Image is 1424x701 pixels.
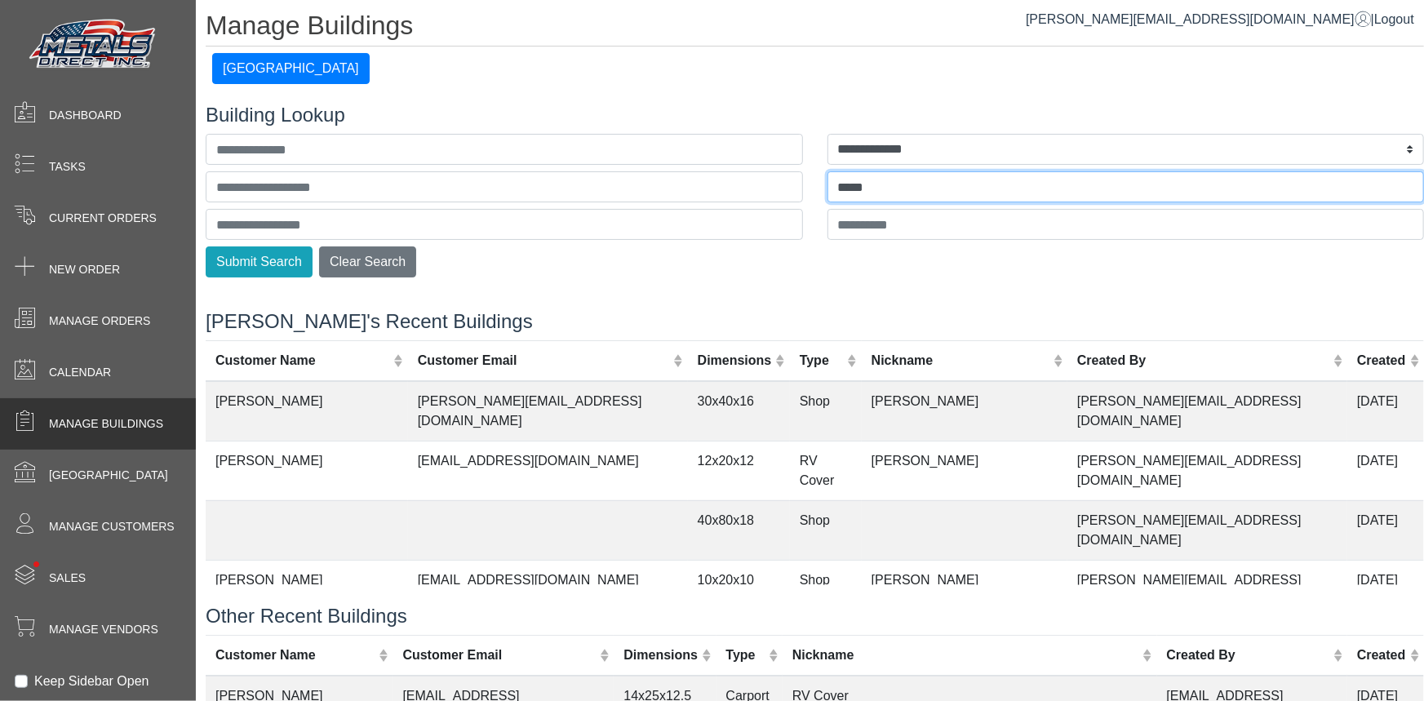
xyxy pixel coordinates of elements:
a: [GEOGRAPHIC_DATA] [212,61,370,75]
span: [GEOGRAPHIC_DATA] [49,467,168,484]
td: Shop [790,381,862,441]
span: Dashboard [49,107,122,124]
span: Manage Customers [49,518,175,535]
td: 30x40x16 [688,381,790,441]
td: Shop [790,500,862,560]
img: Metals Direct Inc Logo [24,15,163,75]
td: [PERSON_NAME][EMAIL_ADDRESS][DOMAIN_NAME] [1067,500,1347,560]
div: Customer Email [402,646,596,665]
td: [PERSON_NAME] [206,381,408,441]
td: 10x20x10 [688,560,790,619]
div: Customer Name [215,351,389,370]
td: 12x20x12 [688,441,790,500]
div: Dimensions [623,646,698,665]
td: [DATE] [1347,560,1424,619]
button: Submit Search [206,246,313,277]
td: [PERSON_NAME] [862,441,1067,500]
h4: Building Lookup [206,104,1424,127]
span: New Order [49,261,120,278]
span: Current Orders [49,210,157,227]
span: Calendar [49,364,111,381]
h4: [PERSON_NAME]'s Recent Buildings [206,310,1424,334]
td: [PERSON_NAME][EMAIL_ADDRESS][DOMAIN_NAME] [408,381,688,441]
div: Dimensions [698,351,772,370]
div: Nickname [792,646,1138,665]
label: Keep Sidebar Open [34,672,149,691]
td: 40x80x18 [688,500,790,560]
span: Manage Orders [49,313,150,330]
span: • [16,538,57,591]
td: [PERSON_NAME] [206,441,408,500]
button: [GEOGRAPHIC_DATA] [212,53,370,84]
td: RV Cover [790,441,862,500]
td: [PERSON_NAME][EMAIL_ADDRESS][DOMAIN_NAME] [1067,381,1347,441]
span: Logout [1374,12,1414,26]
td: [PERSON_NAME][EMAIL_ADDRESS][DOMAIN_NAME] [1067,441,1347,500]
button: Clear Search [319,246,416,277]
div: | [1026,10,1414,29]
div: Created By [1077,351,1329,370]
td: [EMAIL_ADDRESS][DOMAIN_NAME] [408,560,688,619]
div: Created [1357,351,1406,370]
div: Customer Name [215,646,375,665]
div: Created [1357,646,1406,665]
a: [PERSON_NAME][EMAIL_ADDRESS][DOMAIN_NAME] [1026,12,1371,26]
span: Manage Buildings [49,415,163,433]
h4: Other Recent Buildings [206,605,1424,628]
td: [DATE] [1347,500,1424,560]
span: Sales [49,570,86,587]
td: [DATE] [1347,441,1424,500]
td: [EMAIL_ADDRESS][DOMAIN_NAME] [408,441,688,500]
div: Type [800,351,844,370]
div: Nickname [872,351,1049,370]
td: [DATE] [1347,381,1424,441]
div: Type [726,646,765,665]
td: [PERSON_NAME] [206,560,408,619]
td: [PERSON_NAME] [862,560,1067,619]
td: [PERSON_NAME] [862,381,1067,441]
span: Manage Vendors [49,621,158,638]
td: Shop [790,560,862,619]
div: Created By [1167,646,1329,665]
div: Customer Email [418,351,670,370]
h1: Manage Buildings [206,10,1424,47]
td: [PERSON_NAME][EMAIL_ADDRESS][DOMAIN_NAME] [1067,560,1347,619]
span: Tasks [49,158,86,175]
